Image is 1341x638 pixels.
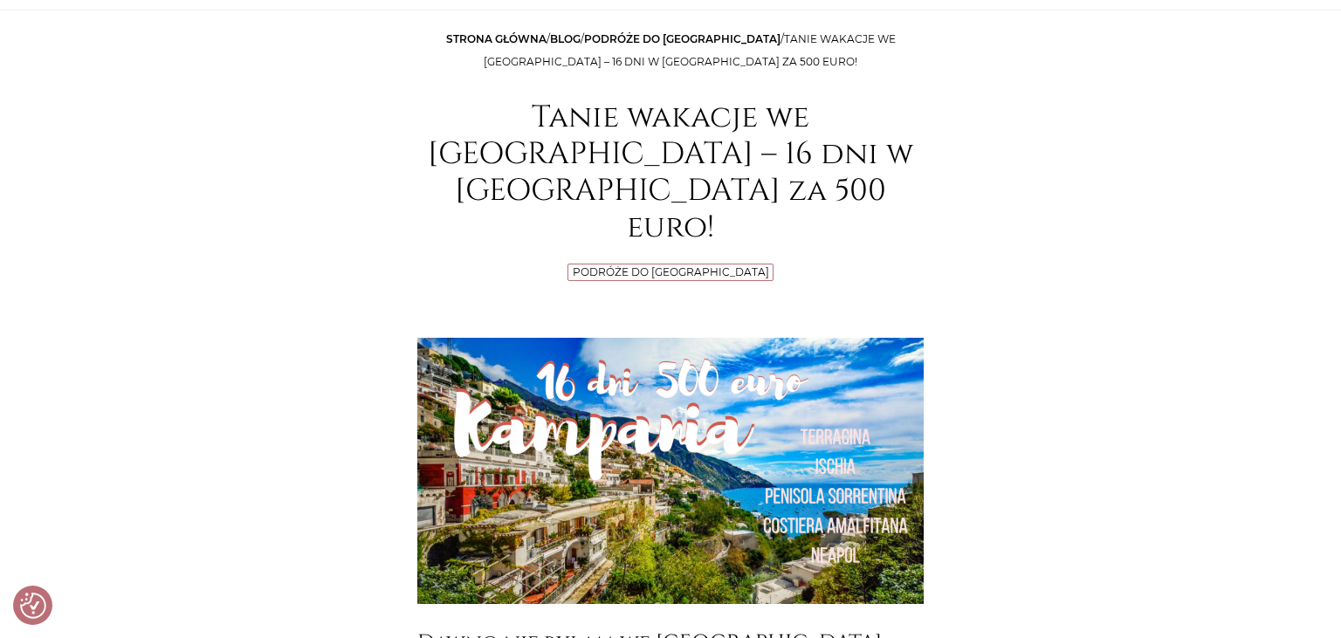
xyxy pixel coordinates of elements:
a: Podróże do [GEOGRAPHIC_DATA] [584,32,781,45]
button: Preferencje co do zgód [20,593,46,619]
img: Revisit consent button [20,593,46,619]
span: / / / [446,32,896,68]
a: Podróże do [GEOGRAPHIC_DATA] [573,265,769,278]
h1: Tanie wakacje we [GEOGRAPHIC_DATA] – 16 dni w [GEOGRAPHIC_DATA] za 500 euro! [417,99,924,246]
a: Strona główna [446,32,547,45]
a: Blog [550,32,581,45]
